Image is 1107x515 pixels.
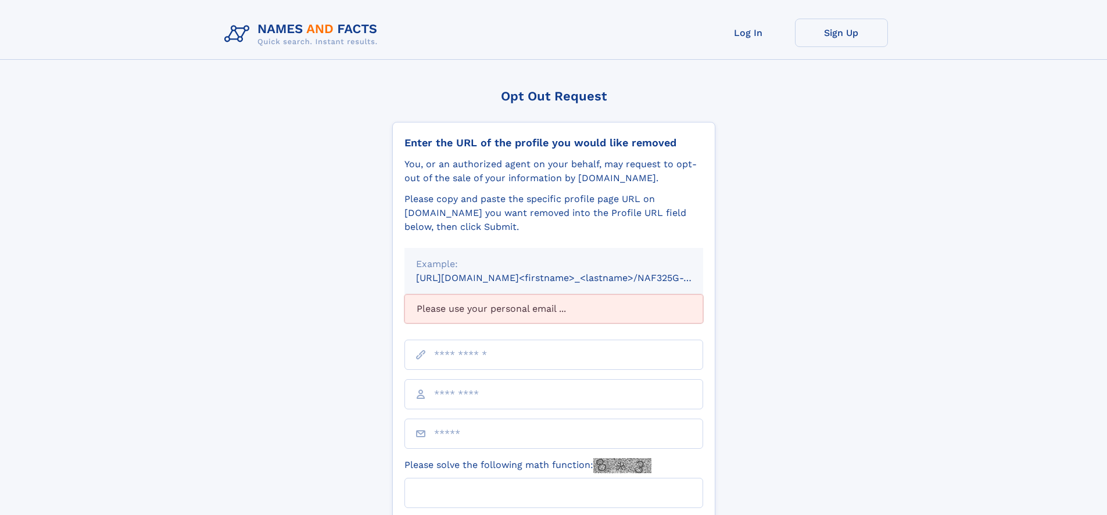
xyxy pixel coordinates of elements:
label: Please solve the following math function: [404,458,651,473]
div: Please use your personal email ... [404,294,703,323]
div: You, or an authorized agent on your behalf, may request to opt-out of the sale of your informatio... [404,157,703,185]
div: Enter the URL of the profile you would like removed [404,136,703,149]
a: Sign Up [795,19,888,47]
div: Opt Out Request [392,89,715,103]
a: Log In [702,19,795,47]
small: [URL][DOMAIN_NAME]<firstname>_<lastname>/NAF325G-xxxxxxxx [416,272,725,283]
div: Example: [416,257,692,271]
img: Logo Names and Facts [220,19,387,50]
div: Please copy and paste the specific profile page URL on [DOMAIN_NAME] you want removed into the Pr... [404,192,703,234]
